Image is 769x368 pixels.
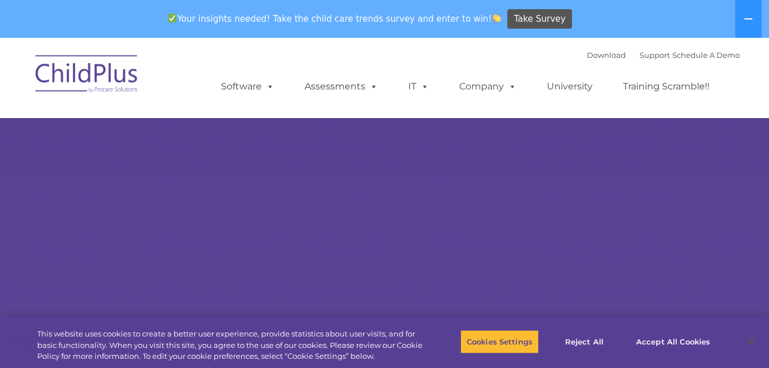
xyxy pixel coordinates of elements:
a: Download [587,50,626,60]
img: ChildPlus by Procare Solutions [30,47,144,104]
div: This website uses cookies to create a better user experience, provide statistics about user visit... [37,328,423,362]
img: ✅ [168,14,176,22]
a: University [535,75,604,98]
button: Close [738,329,763,354]
button: Cookies Settings [460,330,539,354]
a: Take Survey [507,9,572,29]
font: | [587,50,740,60]
a: Schedule A Demo [672,50,740,60]
a: Training Scramble!! [612,75,721,98]
a: IT [397,75,440,98]
a: Support [640,50,670,60]
button: Reject All [549,330,620,354]
span: Your insights needed! Take the child care trends survey and enter to win! [163,7,506,30]
button: Accept All Cookies [630,330,716,354]
span: Take Survey [514,9,566,29]
a: Company [448,75,528,98]
a: Assessments [293,75,389,98]
img: 👏 [492,14,501,22]
a: Software [210,75,286,98]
